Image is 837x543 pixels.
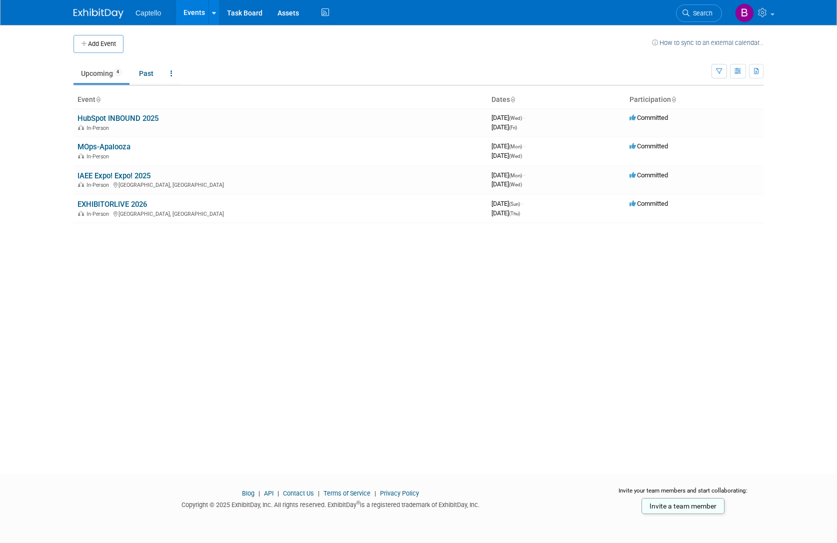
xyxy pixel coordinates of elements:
[283,490,314,497] a: Contact Us
[264,490,273,497] a: API
[78,125,84,130] img: In-Person Event
[77,142,130,151] a: MOps-Apalooza
[509,211,520,216] span: (Thu)
[602,487,764,502] div: Invite your team members and start collaborating:
[73,64,129,83] a: Upcoming4
[356,500,360,506] sup: ®
[629,200,668,207] span: Committed
[73,8,123,18] img: ExhibitDay
[689,9,712,17] span: Search
[510,95,515,103] a: Sort by Start Date
[491,152,522,159] span: [DATE]
[86,153,112,160] span: In-Person
[323,490,370,497] a: Terms of Service
[523,114,525,121] span: -
[372,490,378,497] span: |
[77,200,147,209] a: EXHIBITORLIVE 2026
[509,144,522,149] span: (Mon)
[86,211,112,217] span: In-Person
[509,173,522,178] span: (Mon)
[78,153,84,158] img: In-Person Event
[487,91,625,108] th: Dates
[509,201,520,207] span: (Sun)
[77,114,158,123] a: HubSpot INBOUND 2025
[509,153,522,159] span: (Wed)
[256,490,262,497] span: |
[113,68,122,76] span: 4
[629,114,668,121] span: Committed
[629,171,668,179] span: Committed
[523,142,525,150] span: -
[521,200,523,207] span: -
[676,4,722,22] a: Search
[86,125,112,131] span: In-Person
[523,171,525,179] span: -
[491,123,517,131] span: [DATE]
[86,182,112,188] span: In-Person
[491,200,523,207] span: [DATE]
[625,91,763,108] th: Participation
[77,171,150,180] a: IAEE Expo! Expo! 2025
[275,490,281,497] span: |
[95,95,100,103] a: Sort by Event Name
[509,182,522,187] span: (Wed)
[78,182,84,187] img: In-Person Event
[735,3,754,22] img: Brad Froese
[242,490,254,497] a: Blog
[509,125,517,130] span: (Fri)
[509,115,522,121] span: (Wed)
[131,64,161,83] a: Past
[652,39,763,46] a: How to sync to an external calendar...
[629,142,668,150] span: Committed
[491,209,520,217] span: [DATE]
[491,142,525,150] span: [DATE]
[491,180,522,188] span: [DATE]
[315,490,322,497] span: |
[380,490,419,497] a: Privacy Policy
[77,180,483,188] div: [GEOGRAPHIC_DATA], [GEOGRAPHIC_DATA]
[73,91,487,108] th: Event
[78,211,84,216] img: In-Person Event
[641,498,724,514] a: Invite a team member
[491,171,525,179] span: [DATE]
[671,95,676,103] a: Sort by Participation Type
[77,209,483,217] div: [GEOGRAPHIC_DATA], [GEOGRAPHIC_DATA]
[491,114,525,121] span: [DATE]
[73,498,587,510] div: Copyright © 2025 ExhibitDay, Inc. All rights reserved. ExhibitDay is a registered trademark of Ex...
[135,9,161,17] span: Captello
[73,35,123,53] button: Add Event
